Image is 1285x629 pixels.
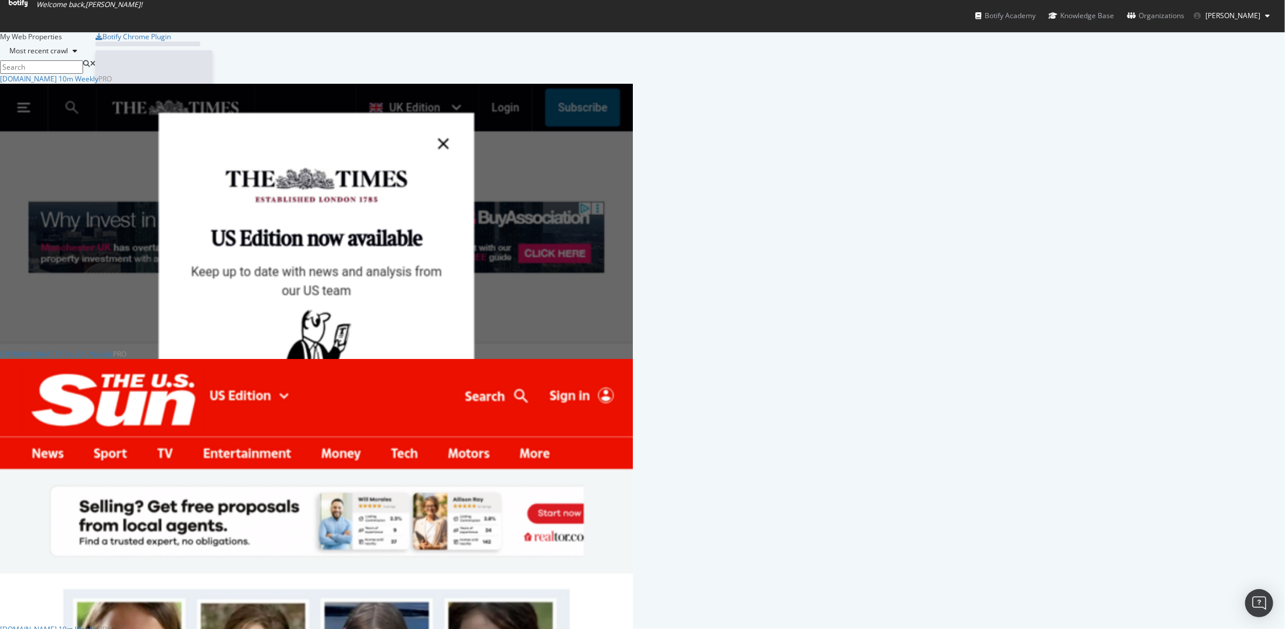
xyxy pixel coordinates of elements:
span: Richard Deng [1205,11,1260,20]
button: [PERSON_NAME] [1184,6,1279,25]
div: Pro [113,349,126,359]
div: Knowledge Base [1048,10,1114,22]
div: Organizations [1127,10,1184,22]
a: Botify Chrome Plugin [95,32,171,42]
div: Pro [98,74,112,84]
div: Open Intercom Messenger [1245,589,1273,617]
div: Botify Academy [975,10,1036,22]
div: Most recent crawl [9,47,68,54]
div: Botify Chrome Plugin [102,32,171,42]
